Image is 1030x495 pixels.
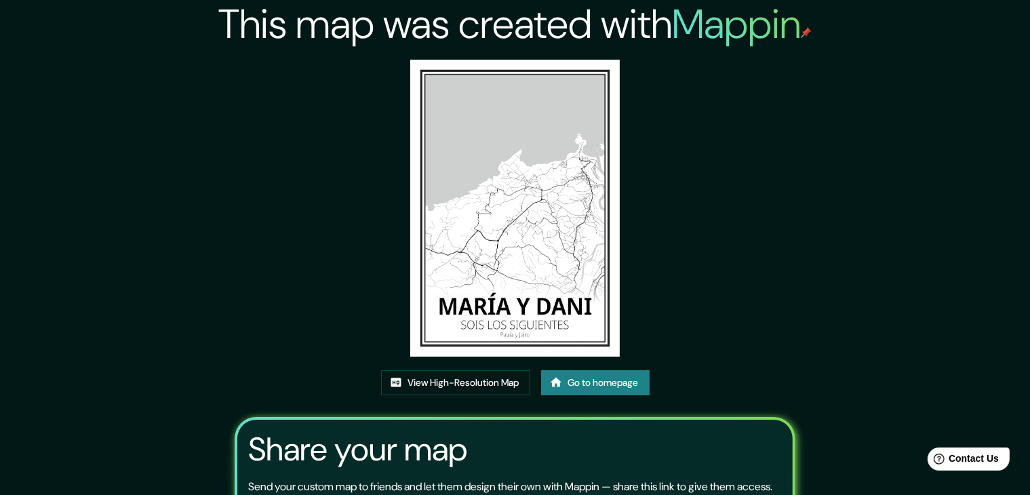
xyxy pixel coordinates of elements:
[248,431,467,469] h3: Share your map
[381,370,530,395] a: View High-Resolution Map
[909,442,1015,480] iframe: Help widget launcher
[801,27,812,38] img: mappin-pin
[248,479,772,495] p: Send your custom map to friends and let them design their own with Mappin — share this link to gi...
[410,60,620,357] img: created-map
[541,370,650,395] a: Go to homepage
